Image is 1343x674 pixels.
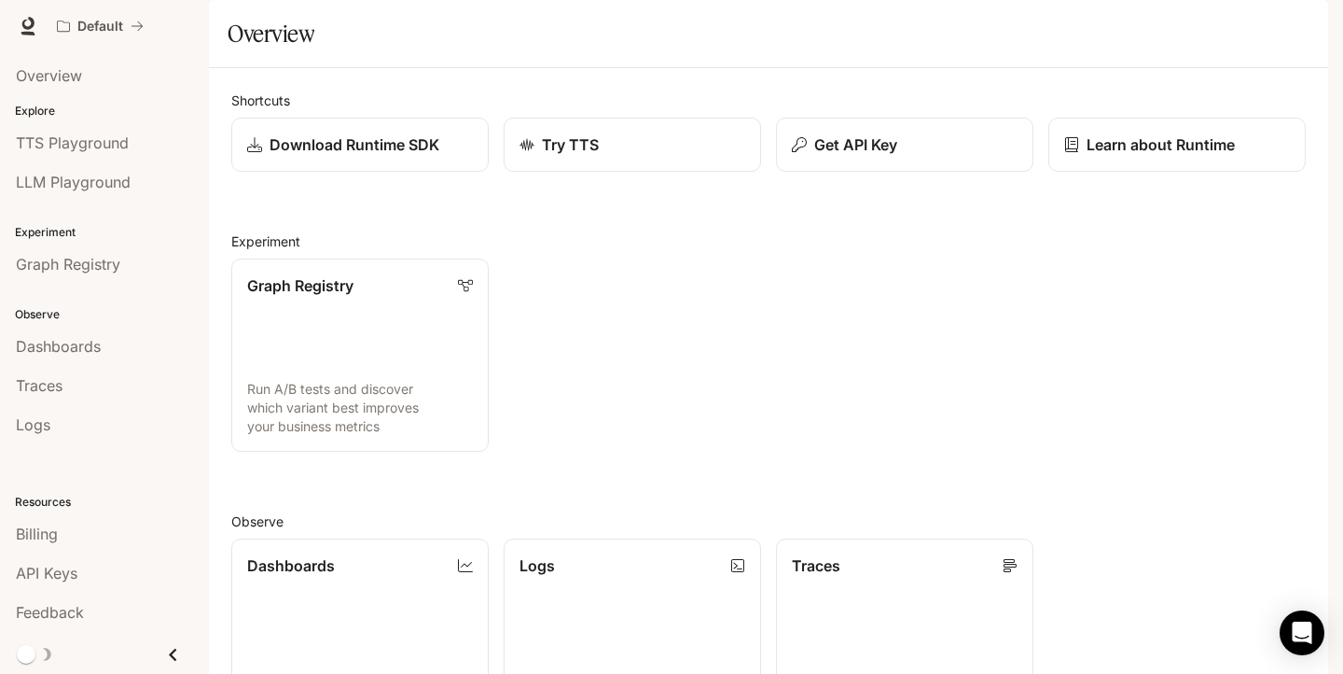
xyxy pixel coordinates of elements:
button: All workspaces [48,7,152,45]
h2: Shortcuts [231,91,1306,110]
a: Try TTS [504,118,761,172]
p: Try TTS [542,133,599,156]
p: Default [77,19,123,35]
h1: Overview [228,15,314,52]
h2: Observe [231,512,1306,531]
p: Get API Key [814,133,897,156]
h2: Experiment [231,232,1306,251]
div: Open Intercom Messenger [1280,611,1324,655]
a: Download Runtime SDK [231,118,489,172]
a: Learn about Runtime [1048,118,1306,172]
p: Learn about Runtime [1087,133,1235,156]
button: Get API Key [776,118,1033,172]
p: Dashboards [247,555,335,577]
p: Traces [792,555,840,577]
p: Graph Registry [247,274,353,297]
p: Download Runtime SDK [270,133,439,156]
p: Logs [519,555,555,577]
p: Run A/B tests and discover which variant best improves your business metrics [247,380,473,436]
a: Graph RegistryRun A/B tests and discover which variant best improves your business metrics [231,259,489,452]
